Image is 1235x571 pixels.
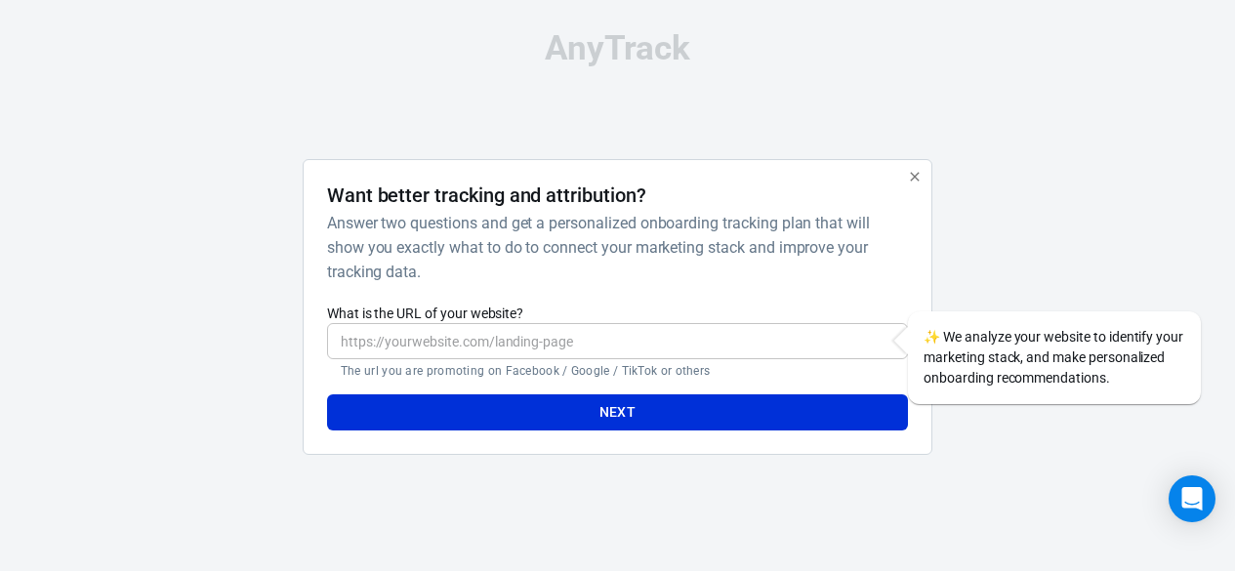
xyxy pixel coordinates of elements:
h6: Answer two questions and get a personalized onboarding tracking plan that will show you exactly w... [327,211,900,284]
label: What is the URL of your website? [327,304,908,323]
div: Open Intercom Messenger [1169,475,1215,522]
div: We analyze your website to identify your marketing stack, and make personalized onboarding recomm... [908,311,1201,404]
input: https://yourwebsite.com/landing-page [327,323,908,359]
div: AnyTrack [130,31,1106,65]
span: sparkles [924,329,940,345]
button: Next [327,394,908,430]
h4: Want better tracking and attribution? [327,184,646,207]
p: The url you are promoting on Facebook / Google / TikTok or others [341,363,894,379]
